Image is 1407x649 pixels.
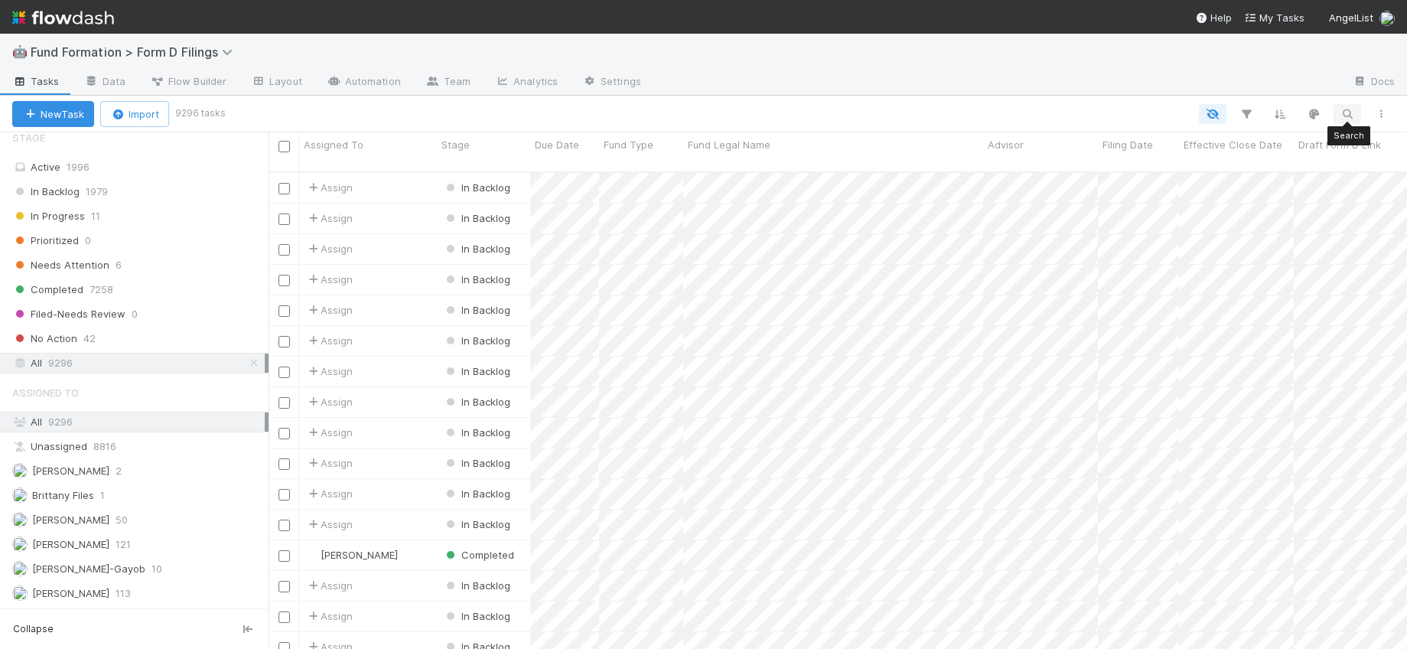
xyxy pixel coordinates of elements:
[12,182,80,201] span: In Backlog
[278,428,290,439] input: Toggle Row Selected
[443,547,514,563] div: Completed
[278,367,290,378] input: Toggle Row Selected
[1244,11,1304,24] span: My Tasks
[32,514,109,526] span: [PERSON_NAME]
[116,461,122,481] span: 2
[443,394,510,409] div: In Backlog
[443,273,510,285] span: In Backlog
[100,101,169,127] button: Import
[48,354,73,373] span: 9296
[441,137,470,152] span: Stage
[32,465,109,477] span: [PERSON_NAME]
[116,256,122,275] span: 6
[443,181,510,194] span: In Backlog
[278,458,290,470] input: Toggle Row Selected
[12,256,109,275] span: Needs Attention
[83,329,96,348] span: 42
[278,581,290,592] input: Toggle Row Selected
[12,413,265,432] div: All
[12,73,60,89] span: Tasks
[150,73,226,89] span: Flow Builder
[305,455,353,471] div: Assign
[116,584,131,603] span: 113
[32,563,145,575] span: [PERSON_NAME]-Gayob
[12,280,83,299] span: Completed
[443,333,510,348] div: In Backlog
[413,70,483,95] a: Team
[100,486,105,505] span: 1
[443,212,510,224] span: In Backlog
[604,137,653,152] span: Fund Type
[688,137,770,152] span: Fund Legal Name
[32,587,109,599] span: [PERSON_NAME]
[12,305,125,324] span: Filed-Needs Review
[305,180,353,195] span: Assign
[12,101,94,127] button: NewTask
[305,394,353,409] div: Assign
[12,377,79,408] span: Assigned To
[239,70,314,95] a: Layout
[304,137,363,152] span: Assigned To
[305,578,353,593] span: Assign
[12,207,85,226] span: In Progress
[305,547,398,563] div: [PERSON_NAME]
[443,365,510,377] span: In Backlog
[305,517,353,532] span: Assign
[443,488,510,500] span: In Backlog
[1298,137,1381,152] span: Draft Form D Link
[278,141,290,152] input: Toggle All Rows Selected
[12,536,28,552] img: avatar_1a1d5361-16dd-4910-a949-020dcd9f55a3.png
[443,455,510,471] div: In Backlog
[91,207,100,226] span: 11
[278,397,290,409] input: Toggle Row Selected
[306,549,318,561] img: avatar_1a1d5361-16dd-4910-a949-020dcd9f55a3.png
[535,137,579,152] span: Due Date
[305,486,353,501] span: Assign
[86,182,108,201] span: 1979
[443,396,510,408] span: In Backlog
[443,241,510,256] div: In Backlog
[305,241,353,256] div: Assign
[305,333,353,348] span: Assign
[314,70,413,95] a: Automation
[443,302,510,318] div: In Backlog
[1340,70,1407,95] a: Docs
[12,561,28,576] img: avatar_45aa71e2-cea6-4b00-9298-a0421aa61a2d.png
[12,122,45,153] span: Stage
[443,579,510,592] span: In Backlog
[305,302,353,318] span: Assign
[12,463,28,478] img: avatar_1d14498f-6309-4f08-8780-588779e5ce37.png
[305,210,353,226] span: Assign
[278,305,290,317] input: Toggle Row Selected
[1184,137,1282,152] span: Effective Close Date
[570,70,653,95] a: Settings
[305,608,353,624] span: Assign
[988,137,1024,152] span: Advisor
[443,610,510,622] span: In Backlog
[305,425,353,440] span: Assign
[278,336,290,347] input: Toggle Row Selected
[305,364,353,379] span: Assign
[443,517,510,532] div: In Backlog
[443,608,510,624] div: In Backlog
[443,425,510,440] div: In Backlog
[443,180,510,195] div: In Backlog
[12,437,265,456] div: Unassigned
[305,272,353,287] span: Assign
[12,45,28,58] span: 🤖
[12,231,79,250] span: Prioritized
[151,559,162,579] span: 10
[13,622,54,636] span: Collapse
[138,70,239,95] a: Flow Builder
[278,244,290,256] input: Toggle Row Selected
[12,158,265,177] div: Active
[90,280,113,299] span: 7258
